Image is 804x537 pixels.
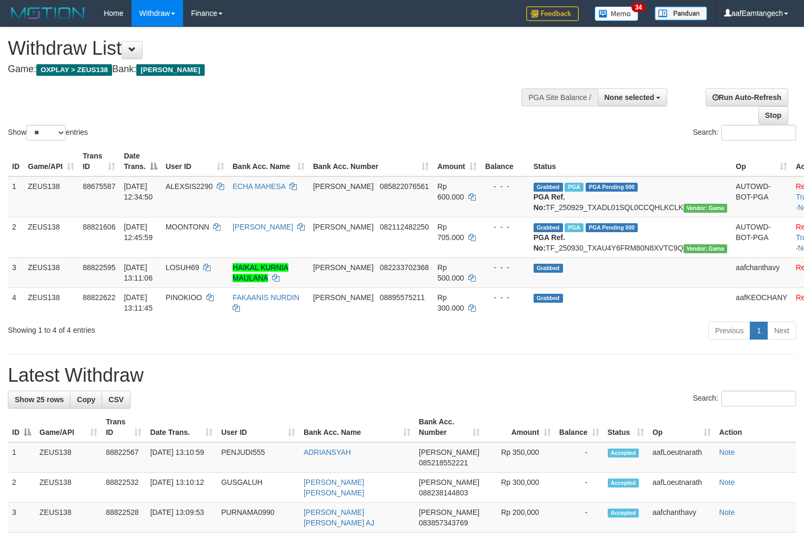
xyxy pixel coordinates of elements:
[102,473,146,503] td: 88822532
[8,176,24,217] td: 1
[721,391,796,406] input: Search:
[24,176,78,217] td: ZEUS138
[102,412,146,442] th: Trans ID: activate to sort column ascending
[35,503,102,533] td: ZEUS138
[481,146,529,176] th: Balance
[166,223,209,231] span: MOONTONN
[313,182,374,191] span: [PERSON_NAME]
[8,146,24,176] th: ID
[8,257,24,287] td: 3
[102,503,146,533] td: 88822528
[484,503,555,533] td: Rp 200,000
[437,182,464,201] span: Rp 600.000
[484,412,555,442] th: Amount: activate to sort column ascending
[146,412,217,442] th: Date Trans.: activate to sort column ascending
[8,503,35,533] td: 3
[555,412,604,442] th: Balance: activate to sort column ascending
[433,146,481,176] th: Amount: activate to sort column ascending
[419,489,468,497] span: Copy 088238144803 to clipboard
[78,146,119,176] th: Trans ID: activate to sort column ascending
[304,508,375,527] a: [PERSON_NAME] [PERSON_NAME] AJ
[608,449,639,458] span: Accepted
[715,412,796,442] th: Action
[380,182,429,191] span: Copy 085822076561 to clipboard
[437,223,464,242] span: Rp 705.000
[166,293,202,302] span: PINOKIOO
[83,263,115,272] span: 88822595
[166,182,213,191] span: ALEXSIS2290
[419,459,468,467] span: Copy 085218552221 to clipboard
[8,365,796,386] h1: Latest Withdraw
[565,223,583,232] span: Marked by aafpengsreynich
[309,146,433,176] th: Bank Acc. Number: activate to sort column ascending
[731,287,791,317] td: aafKEOCHANY
[313,263,374,272] span: [PERSON_NAME]
[24,287,78,317] td: ZEUS138
[484,473,555,503] td: Rp 300,000
[648,473,715,503] td: aafLoeutnarath
[655,6,707,21] img: panduan.png
[648,503,715,533] td: aafchanthavy
[8,287,24,317] td: 4
[162,146,228,176] th: User ID: activate to sort column ascending
[136,64,204,76] span: [PERSON_NAME]
[437,293,464,312] span: Rp 300.000
[586,223,638,232] span: PGA Pending
[586,183,638,192] span: PGA Pending
[648,412,715,442] th: Op: activate to sort column ascending
[217,412,299,442] th: User ID: activate to sort column ascending
[708,322,750,340] a: Previous
[534,233,565,252] b: PGA Ref. No:
[24,217,78,257] td: ZEUS138
[731,217,791,257] td: AUTOWD-BOT-PGA
[8,321,327,335] div: Showing 1 to 4 of 4 entries
[731,176,791,217] td: AUTOWD-BOT-PGA
[8,442,35,473] td: 1
[8,391,71,409] a: Show 25 rows
[146,503,217,533] td: [DATE] 13:09:53
[70,391,102,409] a: Copy
[124,182,153,201] span: [DATE] 12:34:50
[233,263,288,282] a: HAIKAL KURNIA MAULANA
[26,125,66,141] select: Showentries
[8,5,88,21] img: MOTION_logo.png
[526,6,579,21] img: Feedback.jpg
[693,125,796,141] label: Search:
[731,257,791,287] td: aafchanthavy
[36,64,112,76] span: OXPLAY > ZEUS138
[415,412,484,442] th: Bank Acc. Number: activate to sort column ascending
[108,395,124,404] span: CSV
[124,263,153,282] span: [DATE] 13:11:06
[233,182,285,191] a: ECHA MAHESA
[485,262,525,273] div: - - -
[8,64,526,75] h4: Game: Bank:
[534,223,563,232] span: Grabbed
[217,473,299,503] td: GUSGALUH
[608,479,639,488] span: Accepted
[750,322,768,340] a: 1
[529,146,732,176] th: Status
[419,478,479,486] span: [PERSON_NAME]
[529,176,732,217] td: TF_250929_TXADL01SQL0CCQHLKCLK
[124,223,153,242] span: [DATE] 12:45:59
[83,293,115,302] span: 88822622
[484,442,555,473] td: Rp 350,000
[598,88,668,106] button: None selected
[233,223,293,231] a: [PERSON_NAME]
[102,442,146,473] td: 88822567
[485,222,525,232] div: - - -
[631,3,646,12] span: 34
[693,391,796,406] label: Search:
[83,182,115,191] span: 88675587
[24,146,78,176] th: Game/API: activate to sort column ascending
[313,293,374,302] span: [PERSON_NAME]
[102,391,130,409] a: CSV
[419,508,479,516] span: [PERSON_NAME]
[24,257,78,287] td: ZEUS138
[534,183,563,192] span: Grabbed
[35,473,102,503] td: ZEUS138
[83,223,115,231] span: 88821606
[555,473,604,503] td: -
[35,442,102,473] td: ZEUS138
[77,395,95,404] span: Copy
